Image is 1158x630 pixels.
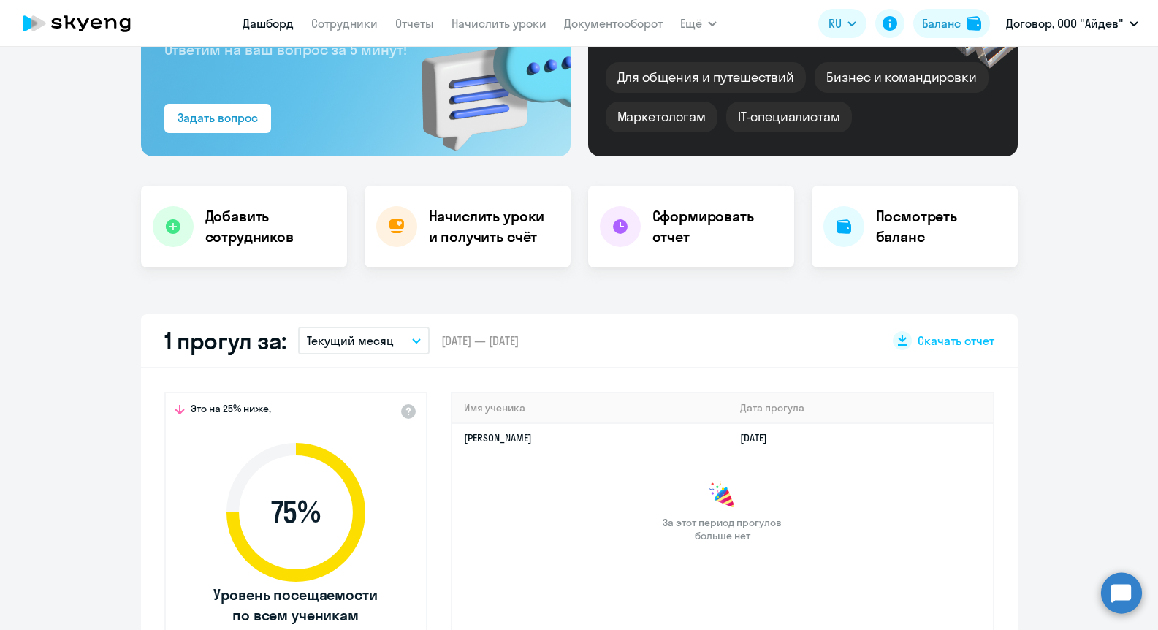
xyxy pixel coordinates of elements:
span: Это на 25% ниже, [191,402,271,420]
h4: Добавить сотрудников [205,206,335,247]
a: Отчеты [395,16,434,31]
a: Дашборд [243,16,294,31]
span: Скачать отчет [918,333,994,349]
p: Договор, ООО "Айдев" [1006,15,1124,32]
button: RU [818,9,866,38]
a: Документооборот [564,16,663,31]
a: Сотрудники [311,16,378,31]
img: congrats [708,481,737,510]
p: Текущий месяц [307,332,394,349]
button: Текущий месяц [298,327,430,354]
a: [PERSON_NAME] [464,431,532,444]
button: Балансbalance [913,9,990,38]
h2: 1 прогул за: [164,326,286,355]
span: За этот период прогулов больше нет [661,516,784,542]
a: Начислить уроки [452,16,546,31]
div: Баланс [922,15,961,32]
div: Маркетологам [606,102,717,132]
button: Задать вопрос [164,104,271,133]
th: Дата прогула [728,393,992,423]
span: Уровень посещаемости по всем ученикам [212,585,380,626]
span: RU [828,15,842,32]
img: balance [967,16,981,31]
span: [DATE] — [DATE] [441,333,519,349]
div: Задать вопрос [178,109,258,126]
h4: Сформировать отчет [652,206,782,247]
div: Для общения и путешествий [606,62,807,93]
th: Имя ученика [452,393,729,423]
a: [DATE] [740,431,779,444]
h4: Начислить уроки и получить счёт [429,206,556,247]
div: Бизнес и командировки [815,62,989,93]
span: Ещё [680,15,702,32]
button: Ещё [680,9,717,38]
h4: Посмотреть баланс [876,206,1006,247]
button: Договор, ООО "Айдев" [999,6,1146,41]
span: 75 % [212,495,380,530]
div: IT-специалистам [726,102,852,132]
